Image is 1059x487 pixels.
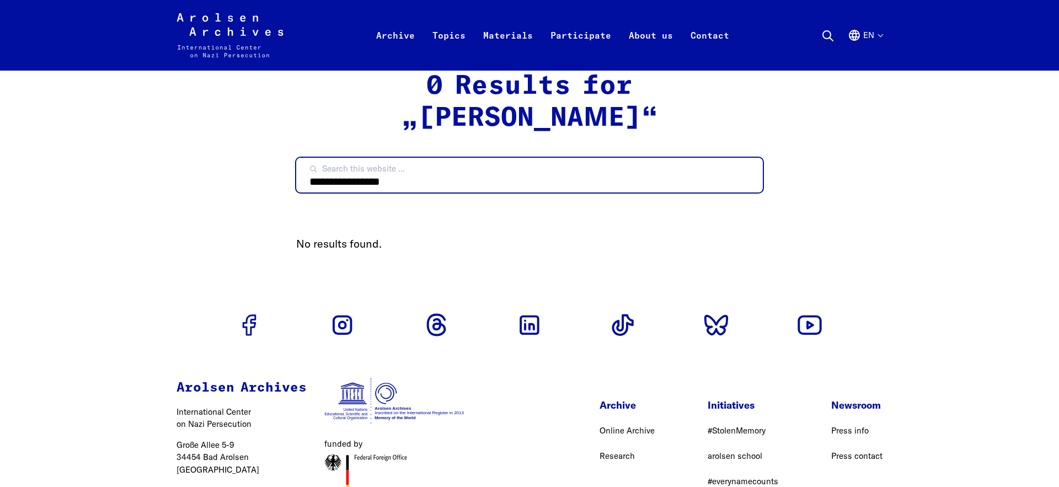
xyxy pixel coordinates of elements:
a: Go to Linkedin profile [512,307,547,342]
a: Press info [831,425,869,436]
a: Go to Facebook profile [232,307,267,342]
strong: Arolsen Archives [176,381,307,394]
a: Go to Bluesky profile [699,307,734,342]
button: English, language selection [848,29,882,68]
p: No results found. [296,236,763,252]
figcaption: funded by [324,438,465,451]
p: International Center on Nazi Persecution [176,406,307,431]
a: #everynamecounts [708,476,778,486]
p: Große Allee 5-9 34454 Bad Arolsen [GEOGRAPHIC_DATA] [176,439,307,477]
a: Go to Tiktok profile [605,307,640,342]
a: Archive [367,26,424,71]
a: Research [600,451,635,461]
a: Go to Threads profile [419,307,454,342]
a: arolsen school [708,451,762,461]
a: Online Archive [600,425,655,436]
nav: Primary [367,13,738,57]
h2: 0 Results for „[PERSON_NAME]“ [296,71,763,134]
p: Newsroom [831,398,882,413]
a: Press contact [831,451,882,461]
a: #StolenMemory [708,425,766,436]
a: Go to Instagram profile [325,307,360,342]
a: Go to Youtube profile [792,307,827,342]
p: Initiatives [708,398,778,413]
a: Materials [474,26,542,71]
a: About us [620,26,682,71]
a: Participate [542,26,620,71]
a: Topics [424,26,474,71]
p: Archive [600,398,655,413]
a: Contact [682,26,738,71]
